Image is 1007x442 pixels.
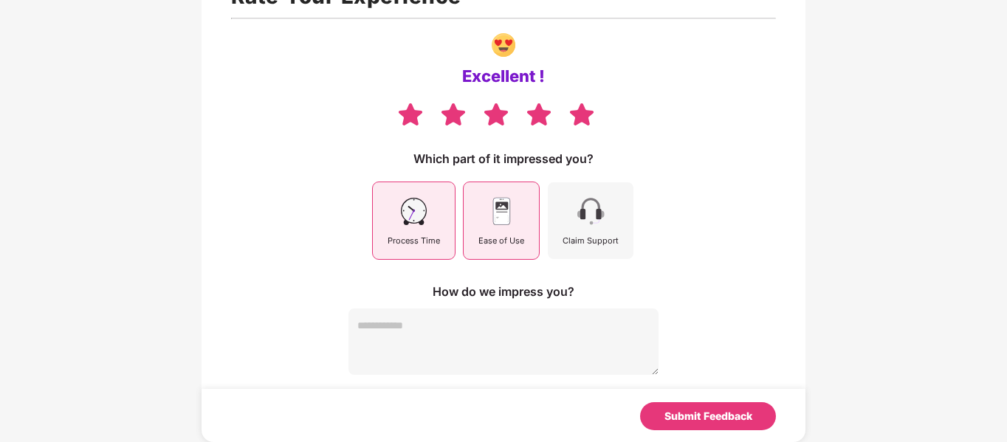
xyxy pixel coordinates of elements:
[462,66,545,86] div: Excellent !
[482,101,510,127] img: svg+xml;base64,PHN2ZyB4bWxucz0iaHR0cDovL3d3dy53My5vcmcvMjAwMC9zdmciIHdpZHRoPSIzOCIgaGVpZ2h0PSIzNS...
[478,234,524,247] div: Ease of Use
[397,195,430,228] img: svg+xml;base64,PHN2ZyB4bWxucz0iaHR0cDovL3d3dy53My5vcmcvMjAwMC9zdmciIHdpZHRoPSI0NSIgaGVpZ2h0PSI0NS...
[568,101,596,127] img: svg+xml;base64,PHN2ZyB4bWxucz0iaHR0cDovL3d3dy53My5vcmcvMjAwMC9zdmciIHdpZHRoPSIzOCIgaGVpZ2h0PSIzNS...
[388,234,440,247] div: Process Time
[525,101,553,127] img: svg+xml;base64,PHN2ZyB4bWxucz0iaHR0cDovL3d3dy53My5vcmcvMjAwMC9zdmciIHdpZHRoPSIzOCIgaGVpZ2h0PSIzNS...
[664,408,752,424] div: Submit Feedback
[439,101,467,127] img: svg+xml;base64,PHN2ZyB4bWxucz0iaHR0cDovL3d3dy53My5vcmcvMjAwMC9zdmciIHdpZHRoPSIzOCIgaGVpZ2h0PSIzNS...
[396,101,425,127] img: svg+xml;base64,PHN2ZyB4bWxucz0iaHR0cDovL3d3dy53My5vcmcvMjAwMC9zdmciIHdpZHRoPSIzOCIgaGVpZ2h0PSIzNS...
[485,195,518,228] img: svg+xml;base64,PHN2ZyB4bWxucz0iaHR0cDovL3d3dy53My5vcmcvMjAwMC9zdmciIHdpZHRoPSI0NSIgaGVpZ2h0PSI0NS...
[433,283,574,300] div: How do we impress you?
[413,151,594,167] div: Which part of it impressed you?
[492,33,515,57] img: svg+xml;base64,PHN2ZyBpZD0iR3JvdXBfNDI1NDUiIGRhdGEtbmFtZT0iR3JvdXAgNDI1NDUiIHhtbG5zPSJodHRwOi8vd3...
[574,195,608,228] img: svg+xml;base64,PHN2ZyB4bWxucz0iaHR0cDovL3d3dy53My5vcmcvMjAwMC9zdmciIHdpZHRoPSI0NSIgaGVpZ2h0PSI0NS...
[563,234,619,247] div: Claim Support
